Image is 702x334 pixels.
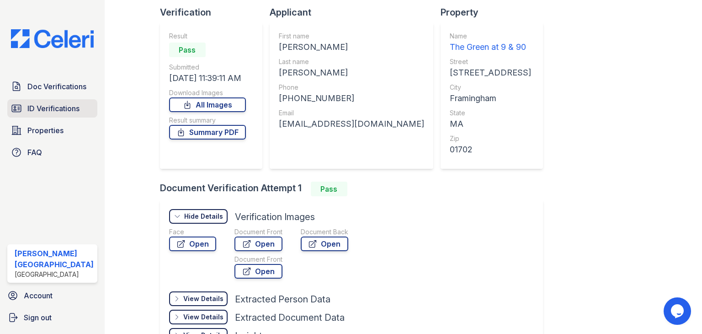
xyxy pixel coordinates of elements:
[15,248,94,270] div: [PERSON_NAME][GEOGRAPHIC_DATA]
[169,32,246,41] div: Result
[169,63,246,72] div: Submitted
[450,108,531,118] div: State
[27,81,86,92] span: Doc Verifications
[27,125,64,136] span: Properties
[450,118,531,130] div: MA
[234,255,282,264] div: Document Front
[183,294,223,303] div: View Details
[235,210,315,223] div: Verification Images
[169,97,246,112] a: All Images
[4,308,101,327] a: Sign out
[169,116,246,125] div: Result summary
[169,43,206,57] div: Pass
[450,32,531,54] a: Name The Green at 9 & 90
[160,6,270,19] div: Verification
[24,290,53,301] span: Account
[15,270,94,279] div: [GEOGRAPHIC_DATA]
[7,121,97,140] a: Properties
[279,118,424,130] div: [EMAIL_ADDRESS][DOMAIN_NAME]
[441,6,550,19] div: Property
[301,237,348,251] a: Open
[7,99,97,118] a: ID Verifications
[4,29,101,48] img: CE_Logo_Blue-a8612792a0a2168367f1c8372b55b34899dd931a85d93a1a3d3e32e68fde9ad4.png
[160,182,550,196] div: Document Verification Attempt 1
[311,182,347,196] div: Pass
[450,41,531,54] div: The Green at 9 & 90
[169,88,246,97] div: Download Images
[450,66,531,79] div: [STREET_ADDRESS]
[279,32,424,41] div: First name
[450,134,531,143] div: Zip
[450,57,531,66] div: Street
[169,72,246,85] div: [DATE] 11:39:11 AM
[234,237,282,251] a: Open
[24,312,52,323] span: Sign out
[183,312,223,322] div: View Details
[664,297,693,325] iframe: chat widget
[7,143,97,162] a: FAQ
[301,227,348,237] div: Document Back
[7,77,97,96] a: Doc Verifications
[184,212,223,221] div: Hide Details
[279,92,424,105] div: [PHONE_NUMBER]
[279,66,424,79] div: [PERSON_NAME]
[279,108,424,118] div: Email
[4,286,101,305] a: Account
[27,147,42,158] span: FAQ
[279,83,424,92] div: Phone
[234,227,282,237] div: Document Front
[270,6,441,19] div: Applicant
[169,227,216,237] div: Face
[450,143,531,156] div: 01702
[169,237,216,251] a: Open
[450,32,531,41] div: Name
[27,103,80,114] span: ID Verifications
[235,311,345,324] div: Extracted Document Data
[235,293,330,306] div: Extracted Person Data
[169,125,246,140] a: Summary PDF
[450,83,531,92] div: City
[279,41,424,54] div: [PERSON_NAME]
[450,92,531,105] div: Framingham
[279,57,424,66] div: Last name
[234,264,282,279] a: Open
